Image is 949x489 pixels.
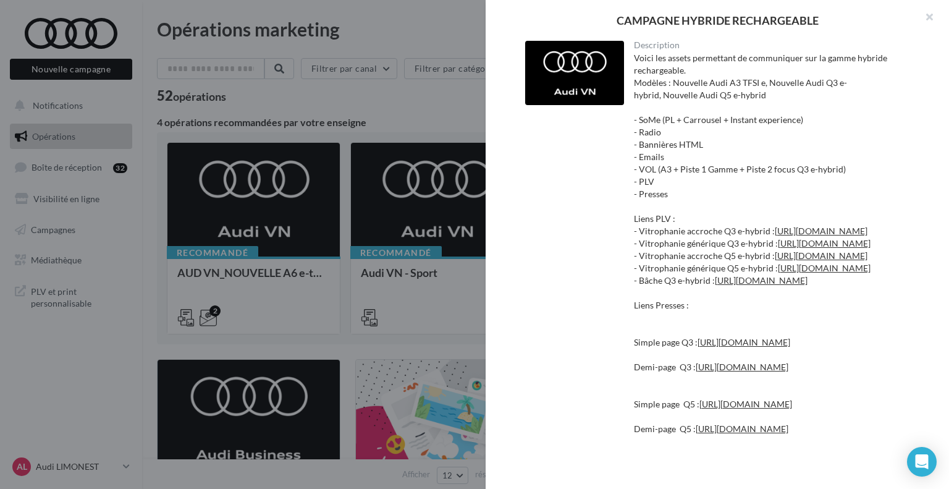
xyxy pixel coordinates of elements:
[699,399,792,409] a: [URL][DOMAIN_NAME]
[696,362,788,372] a: [URL][DOMAIN_NAME]
[778,238,871,249] a: [URL][DOMAIN_NAME]
[698,337,790,347] a: [URL][DOMAIN_NAME]
[634,52,910,435] div: Voici les assets permettant de communiquer sur la gamme hybride rechargeable. Modèles : Nouvelle ...
[715,275,808,286] a: [URL][DOMAIN_NAME]
[907,447,937,477] div: Open Intercom Messenger
[775,226,867,236] a: [URL][DOMAIN_NAME]
[505,15,929,26] div: CAMPAGNE HYBRIDE RECHARGEABLE
[634,41,910,49] div: Description
[778,263,871,273] a: [URL][DOMAIN_NAME]
[696,423,788,434] a: [URL][DOMAIN_NAME]
[775,250,867,261] a: [URL][DOMAIN_NAME]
